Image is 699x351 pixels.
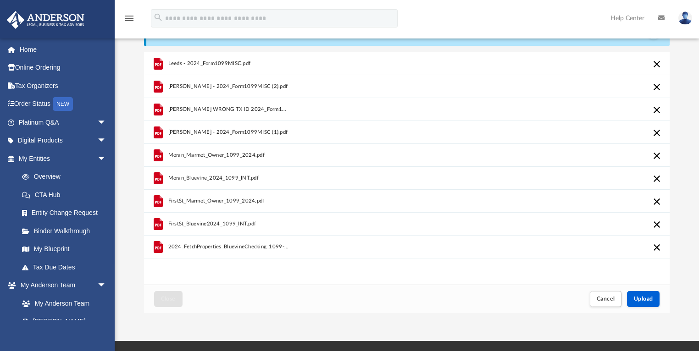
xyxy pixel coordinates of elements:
div: NEW [53,97,73,111]
a: Tax Organizers [6,77,120,95]
i: search [153,12,163,22]
a: Platinum Q&Aarrow_drop_down [6,113,120,132]
button: Cancel this upload [651,173,662,184]
span: arrow_drop_down [97,113,116,132]
button: Close [154,291,183,307]
span: Cancel [597,296,615,302]
a: My Anderson Teamarrow_drop_down [6,276,116,295]
div: Upload [144,52,670,313]
span: [PERSON_NAME] - 2024_Form1099MISC (2).pdf [168,83,288,89]
button: Upload [627,291,660,307]
a: My Entitiesarrow_drop_down [6,149,120,168]
a: Online Ordering [6,59,120,77]
a: menu [124,17,135,24]
span: FirstSt_Marmot_Owner_1099_2024.pdf [168,198,264,204]
a: My Anderson Team [13,294,111,313]
button: Cancel this upload [651,127,662,138]
a: My Blueprint [13,240,116,258]
span: Close [161,296,176,302]
a: Order StatusNEW [6,95,120,114]
span: arrow_drop_down [97,276,116,295]
div: grid [144,52,670,285]
button: Cancel this upload [651,104,662,115]
a: CTA Hub [13,186,120,204]
span: 2024_FetchProperties_BluevineChecking_1099-INT.pdf [168,244,288,250]
span: Moran_Marmot_Owner_1099_2024.pdf [168,152,264,158]
a: Binder Walkthrough [13,222,120,240]
a: [PERSON_NAME] System [13,313,116,342]
button: Cancel this upload [651,59,662,70]
button: Cancel this upload [651,196,662,207]
a: Overview [13,168,120,186]
span: arrow_drop_down [97,132,116,150]
a: Digital Productsarrow_drop_down [6,132,120,150]
button: Cancel this upload [651,150,662,161]
span: [PERSON_NAME] - 2024_Form1099MISC (1).pdf [168,129,288,135]
button: Cancel this upload [651,82,662,93]
span: Leeds - 2024_Form1099MISC.pdf [168,60,250,66]
a: Entity Change Request [13,204,120,222]
img: User Pic [678,11,692,25]
span: Moran_Bluevine_2024_1099_INT.pdf [168,175,258,181]
span: [PERSON_NAME] WRONG TX ID 2024_Form1099MISC (4).pdf [168,106,288,112]
button: Cancel this upload [651,219,662,230]
button: Cancel this upload [651,242,662,253]
i: menu [124,13,135,24]
a: Tax Due Dates [13,258,120,276]
span: FirstSt_Bluevine2024_1099_INT.pdf [168,221,256,227]
img: Anderson Advisors Platinum Portal [4,11,87,29]
button: Cancel [590,291,622,307]
a: Home [6,40,120,59]
span: arrow_drop_down [97,149,116,168]
span: Upload [634,296,653,302]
